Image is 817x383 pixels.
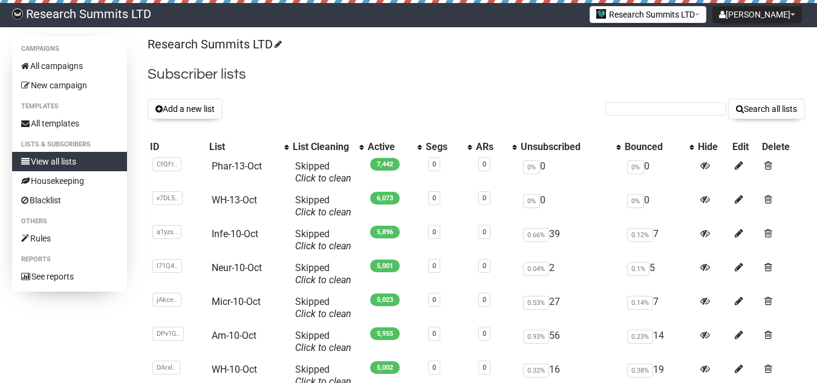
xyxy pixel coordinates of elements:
[521,141,610,153] div: Unsubscribed
[12,8,23,19] img: bccbfd5974049ef095ce3c15df0eef5a
[627,160,644,174] span: 0%
[622,325,695,359] td: 14
[370,226,400,238] span: 5,896
[148,37,280,51] a: Research Summits LTD
[483,330,486,338] a: 0
[365,139,423,155] th: Active: No sort applied, activate to apply an ascending sort
[12,214,127,229] li: Others
[625,141,683,153] div: Bounced
[627,364,653,378] span: 0.38%
[627,296,653,310] span: 0.14%
[12,114,127,133] a: All templates
[432,330,436,338] a: 0
[622,189,695,223] td: 0
[596,9,606,19] img: 2.jpg
[148,99,223,119] button: Add a new list
[622,291,695,325] td: 7
[518,291,622,325] td: 27
[370,192,400,205] span: 6,073
[370,293,400,306] span: 5,023
[518,155,622,189] td: 0
[152,361,180,375] span: DArxl..
[12,191,127,210] a: Blacklist
[152,191,183,205] span: v7DL5..
[483,364,486,372] a: 0
[12,137,127,152] li: Lists & subscribers
[695,139,730,155] th: Hide: No sort applied, sorting is disabled
[474,139,518,155] th: ARs: No sort applied, activate to apply an ascending sort
[12,252,127,267] li: Reports
[712,6,802,23] button: [PERSON_NAME]
[150,141,204,153] div: ID
[212,364,257,375] a: WH-10-Oct
[12,56,127,76] a: All campaigns
[12,152,127,171] a: View all lists
[295,160,351,184] span: Skipped
[295,206,351,218] a: Click to clean
[295,296,351,319] span: Skipped
[483,160,486,168] a: 0
[432,262,436,270] a: 0
[523,330,549,344] span: 0.93%
[523,160,540,174] span: 0%
[518,257,622,291] td: 2
[698,141,727,153] div: Hide
[209,141,278,153] div: List
[148,139,207,155] th: ID: No sort applied, sorting is disabled
[518,139,622,155] th: Unsubscribed: No sort applied, activate to apply an ascending sort
[295,342,351,353] a: Click to clean
[627,262,649,276] span: 0.1%
[295,228,351,252] span: Skipped
[368,141,411,153] div: Active
[370,158,400,171] span: 7,442
[152,327,184,341] span: DPv1G..
[12,171,127,191] a: Housekeeping
[483,194,486,202] a: 0
[295,330,351,353] span: Skipped
[523,296,549,310] span: 0.53%
[370,327,400,340] span: 5,955
[432,194,436,202] a: 0
[762,141,802,153] div: Delete
[523,364,549,378] span: 0.32%
[12,42,127,56] li: Campaigns
[432,228,436,236] a: 0
[295,194,351,218] span: Skipped
[622,257,695,291] td: 5
[295,308,351,319] a: Click to clean
[728,99,805,119] button: Search all lists
[627,228,653,242] span: 0.12%
[590,6,706,23] button: Research Summits LTD
[426,141,462,153] div: Segs
[212,160,262,172] a: Phar-13-Oct
[212,262,262,273] a: Neur-10-Oct
[295,262,351,286] span: Skipped
[730,139,760,155] th: Edit: No sort applied, sorting is disabled
[432,296,436,304] a: 0
[432,364,436,372] a: 0
[212,194,257,206] a: WH-13-Oct
[627,194,644,208] span: 0%
[523,228,549,242] span: 0.66%
[293,141,353,153] div: List Cleaning
[483,228,486,236] a: 0
[12,76,127,95] a: New campaign
[152,259,182,273] span: l71Q4..
[523,194,540,208] span: 0%
[518,325,622,359] td: 56
[152,225,181,239] span: a1yzs..
[370,361,400,374] span: 5,002
[152,293,181,307] span: jAkce..
[152,157,181,171] span: CfQFr..
[12,99,127,114] li: Templates
[518,223,622,257] td: 39
[12,267,127,286] a: See reports
[483,262,486,270] a: 0
[483,296,486,304] a: 0
[518,189,622,223] td: 0
[423,139,474,155] th: Segs: No sort applied, activate to apply an ascending sort
[212,228,258,240] a: Infe-10-Oct
[622,223,695,257] td: 7
[622,139,695,155] th: Bounced: No sort applied, activate to apply an ascending sort
[732,141,757,153] div: Edit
